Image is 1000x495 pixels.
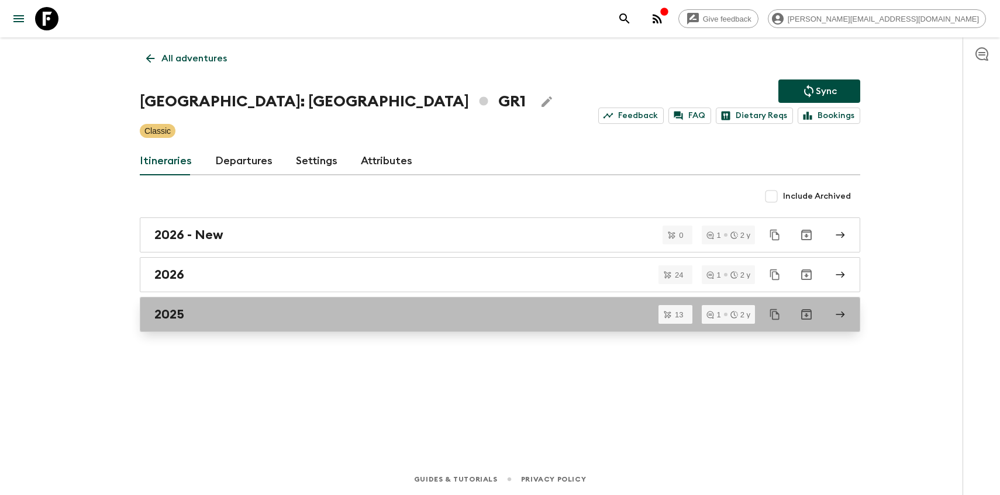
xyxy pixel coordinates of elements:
a: Departures [215,147,273,175]
a: Feedback [598,108,664,124]
a: 2026 - New [140,217,860,252]
a: FAQ [668,108,711,124]
button: menu [7,7,30,30]
div: 1 [706,271,720,279]
button: Duplicate [764,224,785,245]
a: Bookings [798,108,860,124]
span: 0 [672,231,690,239]
span: 24 [668,271,690,279]
button: Archive [795,303,818,326]
button: search adventures [613,7,636,30]
div: [PERSON_NAME][EMAIL_ADDRESS][DOMAIN_NAME] [768,9,986,28]
button: Sync adventure departures to the booking engine [778,79,860,103]
div: 1 [706,231,720,239]
a: 2026 [140,257,860,292]
a: Settings [296,147,337,175]
p: Sync [816,84,837,98]
span: [PERSON_NAME][EMAIL_ADDRESS][DOMAIN_NAME] [781,15,985,23]
div: 1 [706,311,720,319]
div: 2 y [730,231,750,239]
span: Include Archived [783,191,851,202]
a: Guides & Tutorials [414,473,498,486]
a: Give feedback [678,9,758,28]
h2: 2026 - New [154,227,223,243]
button: Duplicate [764,304,785,325]
p: Classic [144,125,171,137]
div: 2 y [730,311,750,319]
button: Edit Adventure Title [535,90,558,113]
h2: 2025 [154,307,184,322]
button: Archive [795,263,818,286]
button: Duplicate [764,264,785,285]
a: Itineraries [140,147,192,175]
a: Attributes [361,147,412,175]
button: Archive [795,223,818,247]
a: All adventures [140,47,233,70]
a: Dietary Reqs [716,108,793,124]
a: Privacy Policy [521,473,586,486]
div: 2 y [730,271,750,279]
a: 2025 [140,297,860,332]
h1: [GEOGRAPHIC_DATA]: [GEOGRAPHIC_DATA] GR1 [140,90,526,113]
span: Give feedback [696,15,758,23]
span: 13 [668,311,690,319]
h2: 2026 [154,267,184,282]
p: All adventures [161,51,227,65]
